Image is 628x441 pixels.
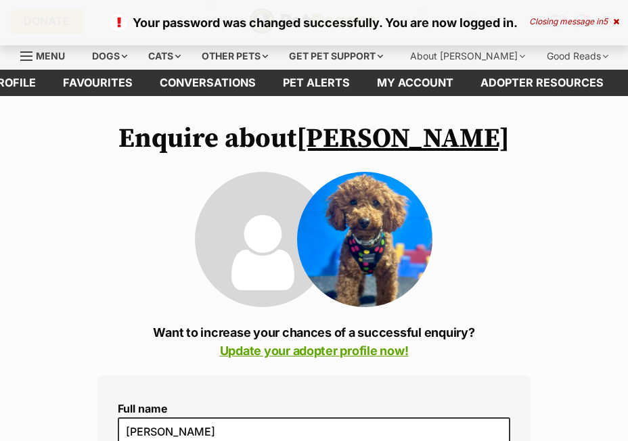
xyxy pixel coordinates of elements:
div: Good Reads [537,43,618,70]
a: Adopter resources [467,70,617,96]
h1: Enquire about [97,123,531,154]
span: Menu [36,50,65,62]
a: Favourites [49,70,146,96]
a: Update your adopter profile now! [220,344,409,358]
div: Get pet support [279,43,392,70]
label: Full name [118,402,510,415]
a: My account [363,70,467,96]
a: Pet alerts [269,70,363,96]
div: About [PERSON_NAME] [401,43,535,70]
div: Dogs [83,43,137,70]
a: Menu [20,43,74,67]
p: Want to increase your chances of a successful enquiry? [97,323,531,360]
div: Other pets [192,43,277,70]
div: Cats [139,43,190,70]
a: conversations [146,70,269,96]
img: Rhett [297,172,432,307]
a: [PERSON_NAME] [296,122,510,156]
